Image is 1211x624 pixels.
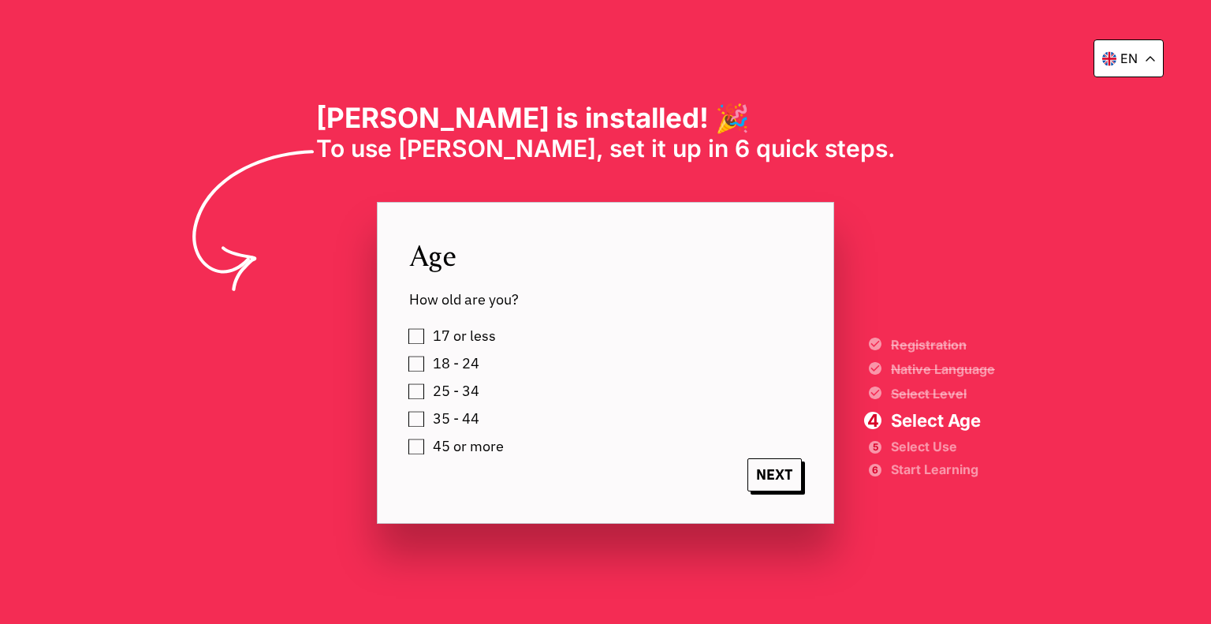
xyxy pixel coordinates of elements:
[433,383,479,399] span: 25 - 34
[433,328,496,344] span: 17 or less
[891,464,995,475] span: Start Learning
[891,363,995,376] span: Native Language
[316,101,896,134] h1: [PERSON_NAME] is installed! 🎉
[891,338,995,351] span: Registration
[409,290,802,308] span: How old are you?
[433,356,479,372] span: 18 - 24
[433,411,479,427] span: 35 - 44
[891,412,995,429] span: Select Age
[1120,50,1138,66] p: en
[433,439,504,454] span: 45 or more
[891,441,995,452] span: Select Use
[747,458,802,491] span: NEXT
[409,234,802,275] span: Age
[316,134,896,163] span: To use [PERSON_NAME], set it up in 6 quick steps.
[891,387,995,400] span: Select Level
